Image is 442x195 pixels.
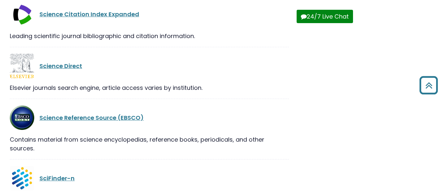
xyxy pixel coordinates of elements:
a: Science Direct [39,62,82,70]
div: Leading scientific journal bibliographic and citation information. [10,32,289,40]
a: Science Reference Source (EBSCO) [39,114,144,122]
button: 24/7 Live Chat [297,10,353,23]
a: Back to Top [417,79,440,91]
div: Elsevier journals search engine, article access varies by institution. [10,83,289,92]
a: Science Citation Index Expanded [39,10,139,18]
a: SciFinder-n [39,174,75,182]
div: Contains material from science encyclopedias, reference books, periodicals, and other sources. [10,135,289,153]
